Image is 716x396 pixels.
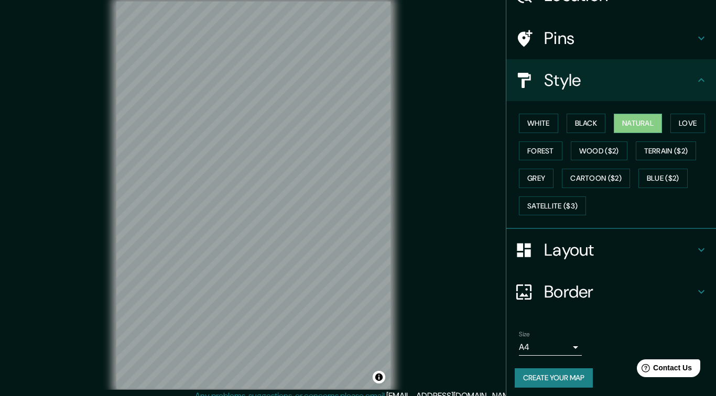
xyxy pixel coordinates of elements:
div: Layout [506,229,716,271]
label: Size [519,330,530,339]
div: Border [506,271,716,313]
button: Love [670,114,705,133]
button: Black [567,114,606,133]
iframe: Help widget launcher [623,355,704,384]
h4: Style [544,70,695,91]
button: Forest [519,141,562,161]
button: Grey [519,169,554,188]
canvas: Map [116,2,390,389]
button: Wood ($2) [571,141,627,161]
button: Blue ($2) [638,169,688,188]
h4: Border [544,281,695,302]
h4: Pins [544,28,695,49]
button: Terrain ($2) [636,141,697,161]
div: Style [506,59,716,101]
button: Natural [614,114,662,133]
button: Create your map [515,368,593,388]
button: Toggle attribution [373,371,385,383]
button: Satellite ($3) [519,196,586,216]
div: Pins [506,17,716,59]
h4: Layout [544,239,695,260]
button: White [519,114,558,133]
button: Cartoon ($2) [562,169,630,188]
div: A4 [519,339,582,356]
